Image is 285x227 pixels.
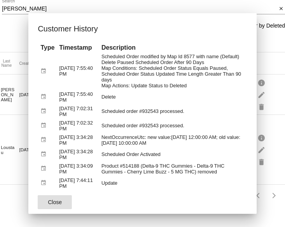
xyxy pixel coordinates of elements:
mat-icon: edit [257,88,267,101]
td: [DATE] 7:44:11 PM [57,176,99,190]
th: Type [38,43,56,52]
mat-icon: edit [257,144,267,156]
mat-icon: event [40,148,50,160]
td: Scheduled Order modified by Map Id 8577 with name (Default) Delete Paused Scheduled Order After 9... [99,53,246,89]
button: Clear [277,5,285,13]
span: Close [48,199,62,205]
button: Close dialog [38,195,72,209]
mat-icon: event [40,120,50,132]
mat-cell: [DATE] [19,145,38,154]
td: Scheduled order #932543 processed. [99,104,246,118]
mat-icon: event [40,91,50,103]
td: [DATE] 7:02:31 PM [57,104,99,118]
span: Filter by Deleted [245,21,285,30]
td: NextOccurrenceUtc: new value:[DATE] 12:00:00 AM; old value:[DATE] 10:00:00 AM [99,133,246,147]
td: [DATE] 3:34:28 PM [57,133,99,147]
input: Search [2,6,277,12]
td: Update [99,176,246,190]
mat-icon: delete [257,101,267,113]
button: Change sorting for CreatedUtc [19,61,33,66]
th: Timestamp [57,43,99,52]
td: [DATE] 3:34:09 PM [57,162,99,175]
mat-icon: delete [257,156,267,168]
td: [DATE] 7:02:32 PM [57,119,99,132]
td: [DATE] 3:34:28 PM [57,147,99,161]
mat-icon: info [257,132,267,144]
mat-icon: close [278,6,284,12]
mat-cell: [DATE] [19,90,38,99]
h1: Customer History [38,23,247,35]
button: Change sorting for LastName [1,59,12,68]
button: Previous page [251,188,266,203]
mat-icon: info [257,76,267,88]
td: [DATE] 7:55:40 PM [57,90,99,104]
th: Description [99,43,246,52]
mat-cell: Loustau [1,143,19,157]
mat-icon: event [40,65,50,77]
mat-cell: [PERSON_NAME] [1,85,19,104]
button: Next page [266,188,282,203]
mat-icon: event [40,177,50,189]
td: Product #514188 (Delta-9 THC Gummies - Delta-9 THC Gummies - Cherry Lime Buzz - 5 MG THC) removed [99,162,246,175]
td: [DATE] 7:55:40 PM [57,53,99,89]
mat-icon: event [40,134,50,146]
td: Delete [99,90,246,104]
td: Scheduled order #932543 processed. [99,119,246,132]
mat-icon: event [40,105,50,117]
td: Scheduled Order Activated [99,147,246,161]
mat-icon: event [40,163,50,175]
